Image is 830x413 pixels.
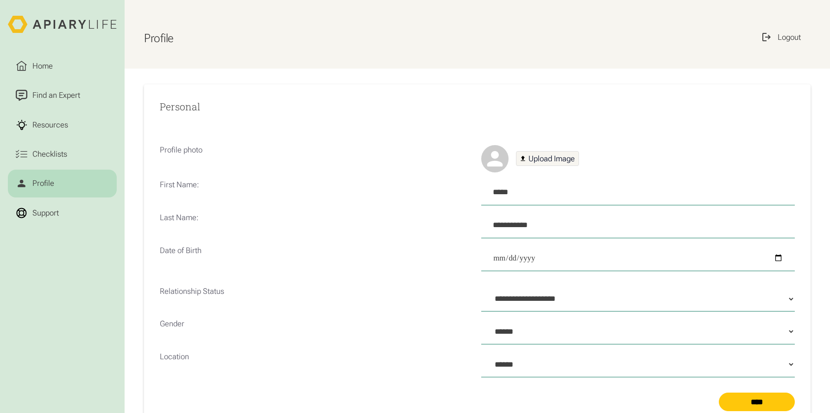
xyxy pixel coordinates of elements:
[775,32,802,43] div: Logout
[8,170,117,197] a: Profile
[160,352,473,385] p: Location
[160,145,473,172] p: Profile photo
[160,100,473,114] h2: Personal
[516,151,579,166] a: Upload Image
[528,152,575,165] div: Upload Image
[160,180,473,205] p: First Name:
[8,199,117,227] a: Support
[30,207,60,219] div: Support
[8,52,117,80] a: Home
[30,178,56,189] div: Profile
[160,319,473,344] p: Gender
[8,140,117,168] a: Checklists
[8,111,117,139] a: Resources
[753,24,811,51] a: Logout
[30,148,69,160] div: Checklists
[160,246,473,279] p: Date of Birth
[160,213,473,238] p: Last Name:
[30,119,69,131] div: Resources
[30,89,82,101] div: Find an Expert
[160,286,473,312] p: Relationship Status
[144,31,174,45] h1: Profile
[8,82,117,109] a: Find an Expert
[30,60,54,72] div: Home
[160,180,795,411] form: Profile Form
